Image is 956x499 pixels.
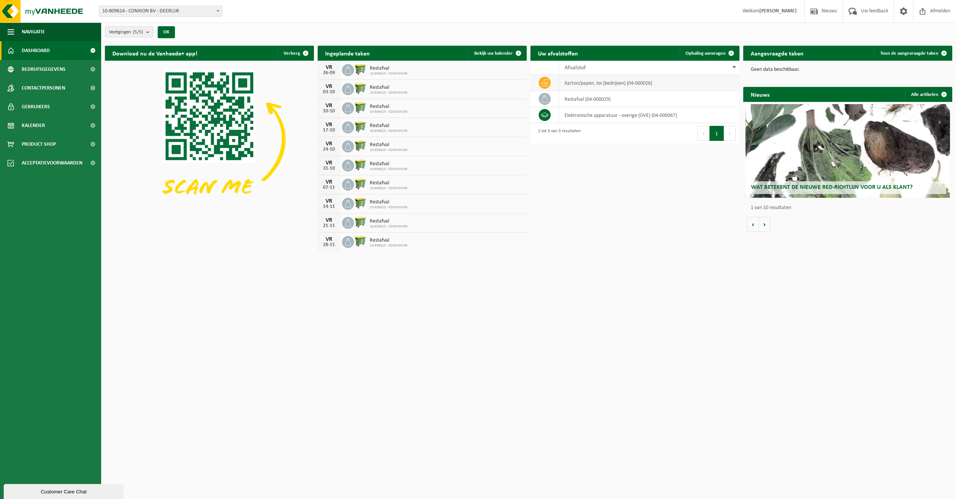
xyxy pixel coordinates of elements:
[354,82,367,95] img: WB-0660-HPE-GN-50
[133,30,143,34] count: (5/5)
[530,46,586,60] h2: Uw afvalstoffen
[354,216,367,229] img: WB-0660-HPE-GN-50
[370,123,408,129] span: Restafval
[22,41,50,60] span: Dashboard
[321,242,336,248] div: 28-11
[321,109,336,114] div: 10-10
[370,104,408,110] span: Restafval
[370,167,408,172] span: 10-936015 - CONXION BV
[370,161,408,167] span: Restafval
[321,166,336,171] div: 31-10
[724,126,736,141] button: Next
[759,8,797,14] strong: [PERSON_NAME]
[99,6,222,16] span: 10-809614 - CONXION BV - DEERLIJK
[874,46,952,61] a: Toon de aangevraagde taken
[321,223,336,229] div: 21-11
[370,129,408,133] span: 10-936015 - CONXION BV
[321,179,336,185] div: VR
[534,125,581,142] div: 1 tot 3 van 3 resultaten
[22,22,45,41] span: Navigatie
[321,217,336,223] div: VR
[370,199,408,205] span: Restafval
[354,120,367,133] img: WB-0660-HPE-GN-50
[318,46,377,60] h2: Ingeplande taken
[354,235,367,248] img: WB-0660-HPE-GN-50
[354,63,367,76] img: WB-0660-HPE-GN-50
[321,128,336,133] div: 17-10
[109,27,143,38] span: Vestigingen
[321,204,336,209] div: 14-11
[745,104,950,198] a: Wat betekent de nieuwe RED-richtlijn voor u als klant?
[370,218,408,224] span: Restafval
[743,87,777,102] h2: Nieuws
[22,154,82,172] span: Acceptatievoorwaarden
[105,26,153,37] button: Vestigingen(5/5)
[559,107,739,123] td: elektronische apparatuur - overige (OVE) (04-000067)
[880,51,938,56] span: Toon de aangevraagde taken
[354,197,367,209] img: WB-0660-HPE-GN-50
[370,66,408,72] span: Restafval
[321,64,336,70] div: VR
[22,79,65,97] span: Contactpersonen
[105,46,205,60] h2: Download nu de Vanheede+ app!
[474,51,513,56] span: Bekijk uw kalender
[468,46,526,61] a: Bekijk uw kalender
[743,46,811,60] h2: Aangevraagde taken
[22,97,50,116] span: Gebruikers
[370,72,408,76] span: 10-936015 - CONXION BV
[370,148,408,152] span: 10-936015 - CONXION BV
[284,51,300,56] span: Verberg
[751,67,945,72] p: Geen data beschikbaar.
[759,217,771,232] button: Volgende
[370,244,408,248] span: 10-936015 - CONXION BV
[354,178,367,190] img: WB-0660-HPE-GN-50
[370,91,408,95] span: 10-936015 - CONXION BV
[4,483,125,499] iframe: chat widget
[105,61,314,218] img: Download de VHEPlus App
[710,126,724,141] button: 1
[22,60,66,79] span: Bedrijfsgegevens
[565,65,586,71] span: Afvalstof
[22,135,56,154] span: Product Shop
[559,75,739,91] td: karton/papier, los (bedrijven) (04-000026)
[680,46,739,61] a: Ophaling aanvragen
[698,126,710,141] button: Previous
[370,142,408,148] span: Restafval
[747,217,759,232] button: Vorige
[321,185,336,190] div: 07-11
[370,224,408,229] span: 10-936015 - CONXION BV
[321,236,336,242] div: VR
[370,85,408,91] span: Restafval
[354,158,367,171] img: WB-0660-HPE-GN-50
[370,110,408,114] span: 10-936015 - CONXION BV
[321,70,336,76] div: 26-09
[321,122,336,128] div: VR
[559,91,739,107] td: restafval (04-000029)
[22,116,45,135] span: Kalender
[751,205,949,211] p: 1 van 10 resultaten
[99,6,222,17] span: 10-809614 - CONXION BV - DEERLIJK
[321,198,336,204] div: VR
[321,90,336,95] div: 03-10
[278,46,313,61] button: Verberg
[370,205,408,210] span: 10-936015 - CONXION BV
[321,147,336,152] div: 24-10
[751,184,913,190] span: Wat betekent de nieuwe RED-richtlijn voor u als klant?
[321,160,336,166] div: VR
[321,84,336,90] div: VR
[158,26,175,38] button: OK
[905,87,952,102] a: Alle artikelen
[354,101,367,114] img: WB-0660-HPE-GN-50
[370,238,408,244] span: Restafval
[370,186,408,191] span: 10-936015 - CONXION BV
[370,180,408,186] span: Restafval
[354,139,367,152] img: WB-0660-HPE-GN-50
[321,141,336,147] div: VR
[686,51,726,56] span: Ophaling aanvragen
[321,103,336,109] div: VR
